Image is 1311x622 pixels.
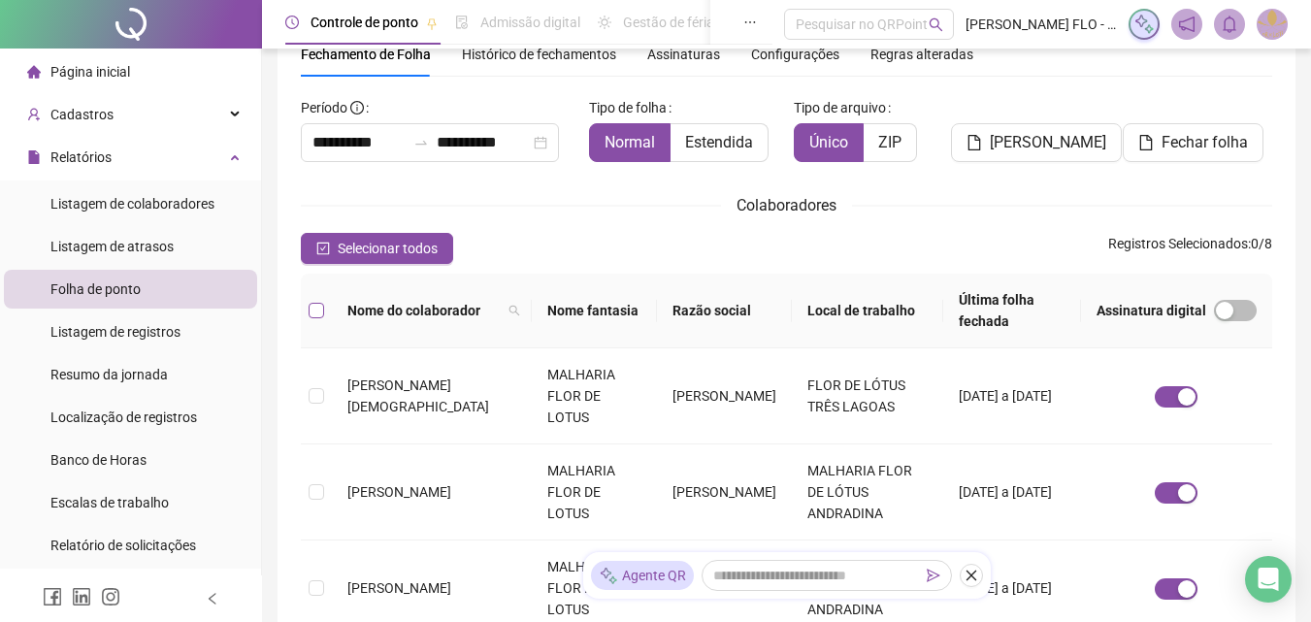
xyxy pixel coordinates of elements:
span: check-square [316,242,330,255]
span: [PERSON_NAME] [347,580,451,596]
img: sparkle-icon.fc2bf0ac1784a2077858766a79e2daf3.svg [599,566,618,586]
span: Único [809,133,848,151]
span: to [413,135,429,150]
span: file [967,135,982,150]
span: Período [301,100,347,115]
span: sun [598,16,611,29]
span: : 0 / 8 [1108,233,1272,264]
span: swap-right [413,135,429,150]
span: Registros Selecionados [1108,236,1248,251]
span: search [505,296,524,325]
span: user-add [27,108,41,121]
span: Listagem de registros [50,324,180,340]
th: Razão social [657,274,792,348]
span: Cadastros [50,107,114,122]
button: [PERSON_NAME] [951,123,1122,162]
span: send [927,569,940,582]
span: Página inicial [50,64,130,80]
span: left [206,592,219,606]
span: Gestão de férias [623,15,721,30]
span: Histórico de fechamentos [462,47,616,62]
th: Última folha fechada [943,274,1081,348]
span: instagram [101,587,120,606]
td: MALHARIA FLOR DE LOTUS [532,444,657,540]
img: sparkle-icon.fc2bf0ac1784a2077858766a79e2daf3.svg [1133,14,1155,35]
span: linkedin [72,587,91,606]
th: Nome fantasia [532,274,657,348]
td: FLOR DE LÓTUS TRÊS LAGOAS [792,348,943,444]
div: Agente QR [591,561,694,590]
span: Folha de ponto [50,281,141,297]
span: home [27,65,41,79]
span: Assinaturas [647,48,720,61]
td: [DATE] a [DATE] [943,348,1081,444]
span: file-done [455,16,469,29]
span: Listagem de colaboradores [50,196,214,212]
span: [PERSON_NAME] FLO - MALHARIA FLOR DE LOTUS [966,14,1117,35]
span: Localização de registros [50,409,197,425]
span: file [27,150,41,164]
span: bell [1221,16,1238,33]
span: Regras alteradas [870,48,973,61]
span: Normal [605,133,655,151]
span: Listagem de atrasos [50,239,174,254]
span: Selecionar todos [338,238,438,259]
span: search [508,305,520,316]
td: [DATE] a [DATE] [943,444,1081,540]
span: Fechar folha [1162,131,1248,154]
span: [PERSON_NAME] [990,131,1106,154]
span: file [1138,135,1154,150]
span: notification [1178,16,1196,33]
span: Escalas de trabalho [50,495,169,510]
th: Local de trabalho [792,274,943,348]
span: ZIP [878,133,901,151]
td: MALHARIA FLOR DE LOTUS [532,348,657,444]
span: Resumo da jornada [50,367,168,382]
img: 53402 [1258,10,1287,39]
td: MALHARIA FLOR DE LÓTUS ANDRADINA [792,444,943,540]
span: Tipo de arquivo [794,97,886,118]
span: clock-circle [285,16,299,29]
span: [PERSON_NAME] [347,484,451,500]
span: facebook [43,587,62,606]
span: info-circle [350,101,364,115]
span: Admissão digital [480,15,580,30]
button: Fechar folha [1123,123,1263,162]
span: [PERSON_NAME][DEMOGRAPHIC_DATA] [347,377,489,414]
span: search [929,17,943,32]
span: Tipo de folha [589,97,667,118]
span: Relatórios [50,149,112,165]
button: Selecionar todos [301,233,453,264]
span: Fechamento de Folha [301,47,431,62]
td: [PERSON_NAME] [657,444,792,540]
span: Assinatura digital [1097,300,1206,321]
div: Open Intercom Messenger [1245,556,1292,603]
span: Controle de ponto [311,15,418,30]
span: Banco de Horas [50,452,147,468]
span: Relatório de solicitações [50,538,196,553]
span: Nome do colaborador [347,300,501,321]
span: pushpin [426,17,438,29]
span: Colaboradores [737,196,836,214]
span: close [965,569,978,582]
span: Estendida [685,133,753,151]
span: Configurações [751,48,839,61]
td: [PERSON_NAME] [657,348,792,444]
span: ellipsis [743,16,757,29]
